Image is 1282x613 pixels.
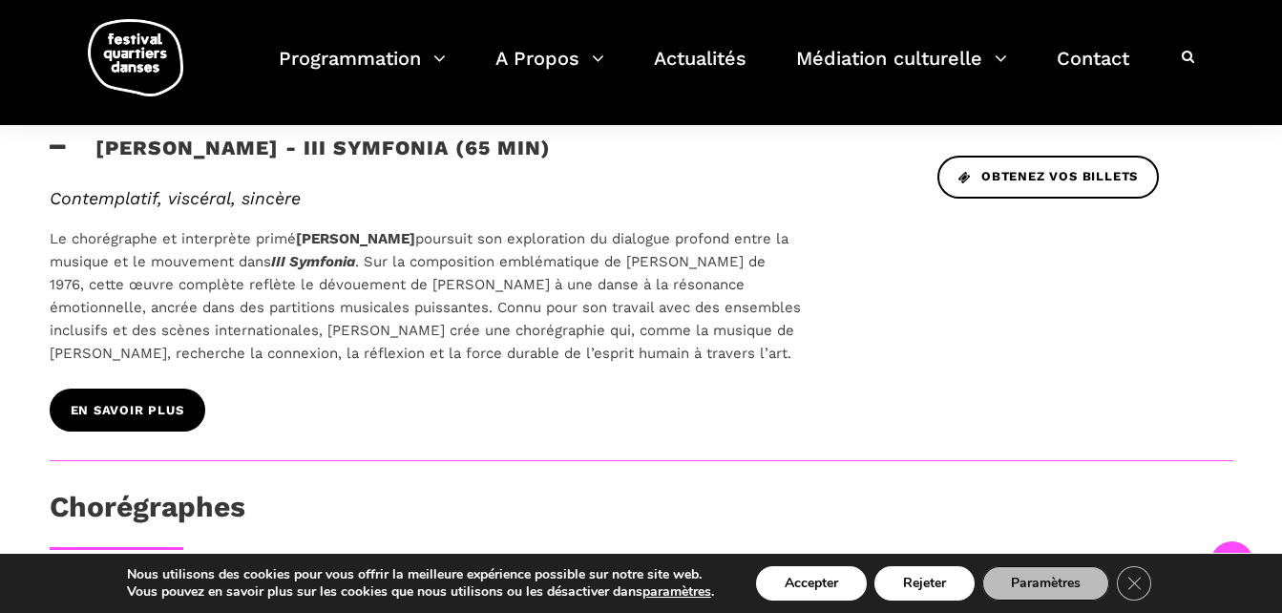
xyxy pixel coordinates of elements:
a: Contact [1057,42,1129,98]
button: Close GDPR Cookie Banner [1117,566,1151,601]
a: En savoir plus [50,389,205,432]
p: Nous utilisons des cookies pour vous offrir la meilleure expérience possible sur notre site web. [127,566,714,583]
a: Médiation culturelle [796,42,1007,98]
img: logo-fqd-med [88,19,183,96]
span: Obtenez vos billets [958,167,1138,187]
a: A Propos [495,42,604,98]
p: Vous pouvez en savoir plus sur les cookies que nous utilisons ou les désactiver dans . [127,583,714,601]
h3: [PERSON_NAME] - III Symfonia (65 min) [50,136,551,183]
span: En savoir plus [71,401,184,421]
span: . Sur la composition emblématique de [PERSON_NAME] de 1976, cette œuvre complète reflète le dévou... [50,253,801,362]
i: III Symfonia [271,253,355,270]
h3: Chorégraphes [50,490,245,538]
span: poursuit son exploration du dialogue profond entre la musique et le mouvement dans [50,230,788,270]
button: paramètres [642,583,711,601]
button: Paramètres [982,566,1109,601]
a: Programmation [279,42,446,98]
span: Le chorégraphe et interprète primé [50,230,296,247]
a: Actualités [654,42,746,98]
b: [PERSON_NAME] [296,230,415,247]
button: Accepter [756,566,867,601]
button: Rejeter [874,566,975,601]
span: Contemplatif, viscéral, sincère [50,188,301,208]
a: Obtenez vos billets [937,156,1159,199]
